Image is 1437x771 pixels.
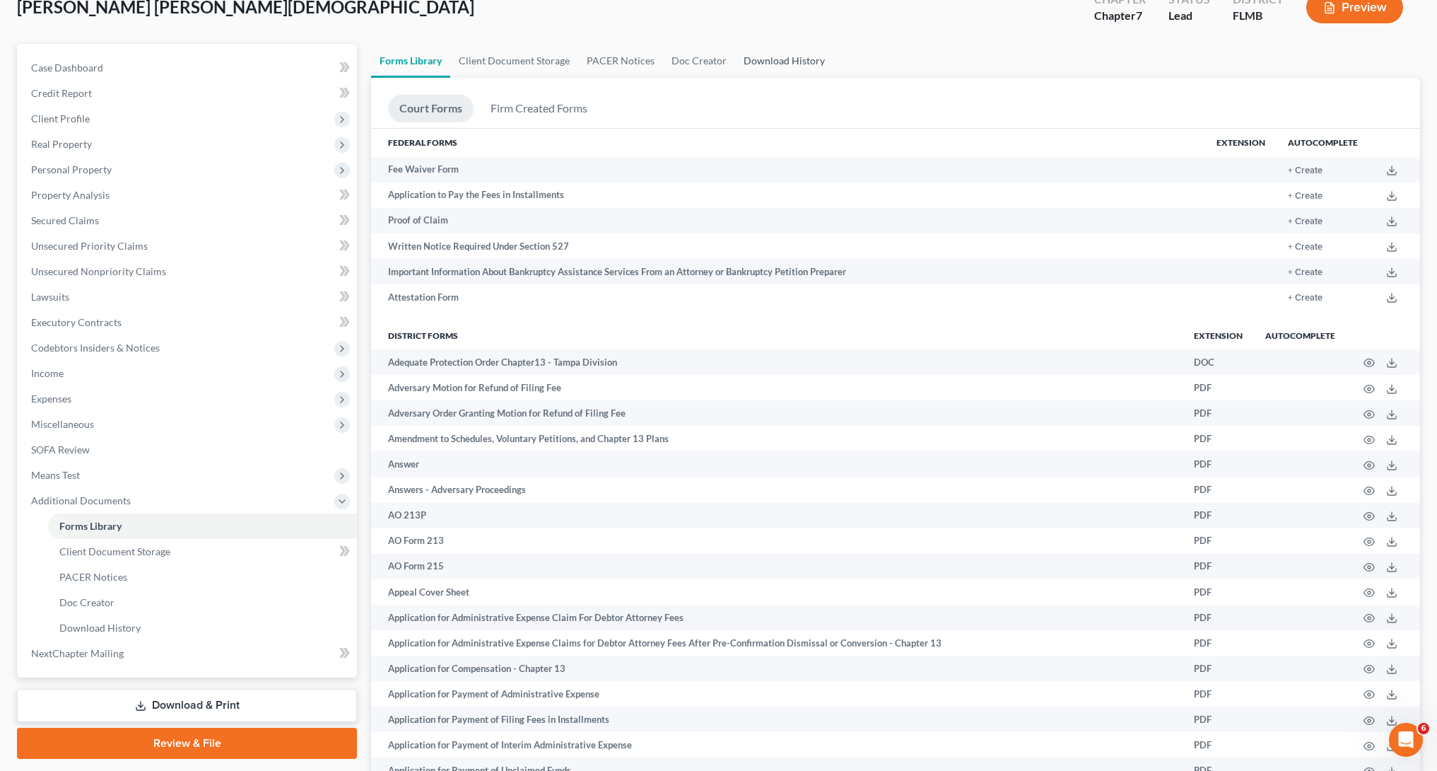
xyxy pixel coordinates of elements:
span: Miscellaneous [31,418,94,430]
td: PDF [1183,528,1254,554]
td: PDF [1183,579,1254,605]
a: Download History [48,615,357,641]
button: + Create [1288,217,1322,226]
a: Unsecured Nonpriority Claims [20,259,357,284]
span: Expenses [31,393,71,405]
a: Doc Creator [48,590,357,615]
a: Executory Contracts [20,310,357,335]
a: PACER Notices [48,564,357,590]
td: Written Notice Required Under Section 527 [371,233,1205,259]
div: Lead [1168,8,1210,24]
th: Autocomplete [1277,129,1369,157]
a: SOFA Review [20,437,357,463]
a: Client Document Storage [450,44,578,78]
span: Unsecured Nonpriority Claims [31,265,166,277]
th: Extension [1183,321,1254,349]
span: Case Dashboard [31,62,103,74]
a: Credit Report [20,81,357,106]
a: NextChapter Mailing [20,641,357,666]
td: PDF [1183,707,1254,732]
td: Proof of Claim [371,208,1205,233]
span: 6 [1418,723,1429,734]
th: District forms [371,321,1183,349]
span: Property Analysis [31,189,110,201]
td: Appeal Cover Sheet [371,579,1183,605]
a: Client Document Storage [48,539,357,564]
span: NextChapter Mailing [31,647,124,659]
span: Means Test [31,469,80,481]
th: Federal Forms [371,129,1205,157]
td: PDF [1183,630,1254,656]
a: Review & File [17,728,357,759]
td: Fee Waiver Form [371,157,1205,182]
span: Forms Library [59,520,122,532]
span: SOFA Review [31,444,90,456]
a: Case Dashboard [20,55,357,81]
td: Application for Payment of Filing Fees in Installments [371,707,1183,732]
td: Important Information About Bankruptcy Assistance Services From an Attorney or Bankruptcy Petitio... [371,259,1205,284]
span: Credit Report [31,87,92,99]
td: DOC [1183,349,1254,375]
a: Firm Created Forms [479,95,599,122]
td: Answer [371,451,1183,477]
span: Secured Claims [31,214,99,226]
th: Extension [1205,129,1277,157]
td: Answers - Adversary Proceedings [371,477,1183,502]
td: PDF [1183,400,1254,426]
a: Lawsuits [20,284,357,310]
td: Application for Payment of Interim Administrative Expense [371,732,1183,758]
span: Additional Documents [31,494,131,506]
div: FLMB [1233,8,1284,24]
td: PDF [1183,375,1254,400]
button: + Create [1288,243,1322,252]
span: Income [31,367,64,379]
td: PDF [1183,554,1254,579]
a: Forms Library [48,514,357,539]
th: Autocomplete [1254,321,1347,349]
td: Adequate Protection Order Chapter13 - Tampa Division [371,349,1183,375]
td: Application for Administrative Expense Claims for Debtor Attorney Fees After Pre-Confirmation Dis... [371,630,1183,656]
button: + Create [1288,192,1322,201]
td: PDF [1183,477,1254,502]
td: AO 213P [371,503,1183,528]
span: 7 [1136,8,1142,22]
button: + Create [1288,166,1322,175]
td: Amendment to Schedules, Voluntary Petitions, and Chapter 13 Plans [371,426,1183,451]
span: Client Profile [31,112,90,124]
td: PDF [1183,426,1254,451]
span: Download History [59,622,141,634]
span: Client Document Storage [59,545,170,557]
a: Secured Claims [20,208,357,233]
a: Property Analysis [20,182,357,208]
span: Codebtors Insiders & Notices [31,342,160,354]
a: Doc Creator [663,44,735,78]
td: PDF [1183,656,1254,681]
td: Adversary Motion for Refund of Filing Fee [371,375,1183,400]
a: Download & Print [17,689,357,722]
a: Court Forms [388,95,474,122]
td: Application to Pay the Fees in Installments [371,182,1205,208]
td: PDF [1183,732,1254,758]
td: Application for Compensation - Chapter 13 [371,656,1183,681]
td: Application for Administrative Expense Claim For Debtor Attorney Fees [371,605,1183,630]
a: Unsecured Priority Claims [20,233,357,259]
span: PACER Notices [59,571,127,583]
td: Attestation Form [371,284,1205,310]
td: PDF [1183,503,1254,528]
a: Download History [735,44,833,78]
span: Unsecured Priority Claims [31,240,148,252]
span: Personal Property [31,163,112,175]
span: Executory Contracts [31,316,122,328]
div: Chapter [1094,8,1146,24]
a: PACER Notices [578,44,663,78]
button: + Create [1288,268,1322,277]
span: Real Property [31,138,92,150]
span: Lawsuits [31,291,69,303]
td: Adversary Order Granting Motion for Refund of Filing Fee [371,400,1183,426]
td: AO Form 215 [371,554,1183,579]
span: Doc Creator [59,596,115,608]
td: PDF [1183,605,1254,630]
td: PDF [1183,681,1254,707]
a: Forms Library [371,44,450,78]
button: + Create [1288,294,1322,303]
